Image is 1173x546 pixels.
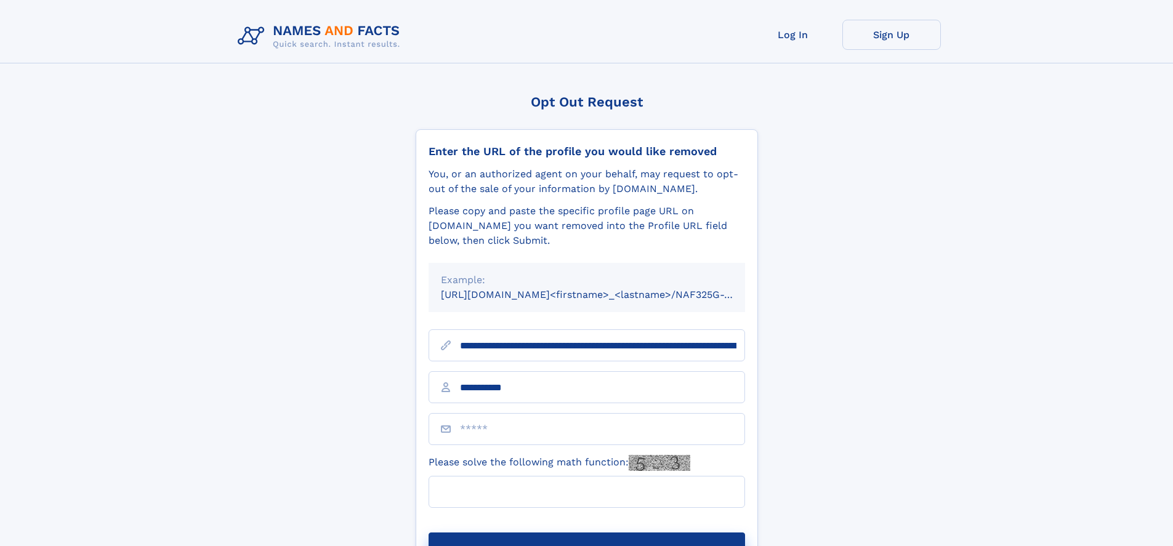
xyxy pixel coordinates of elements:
small: [URL][DOMAIN_NAME]<firstname>_<lastname>/NAF325G-xxxxxxxx [441,289,768,300]
div: Enter the URL of the profile you would like removed [429,145,745,158]
div: Opt Out Request [416,94,758,110]
a: Log In [744,20,842,50]
img: Logo Names and Facts [233,20,410,53]
div: Example: [441,273,733,287]
label: Please solve the following math function: [429,455,690,471]
div: You, or an authorized agent on your behalf, may request to opt-out of the sale of your informatio... [429,167,745,196]
div: Please copy and paste the specific profile page URL on [DOMAIN_NAME] you want removed into the Pr... [429,204,745,248]
a: Sign Up [842,20,941,50]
